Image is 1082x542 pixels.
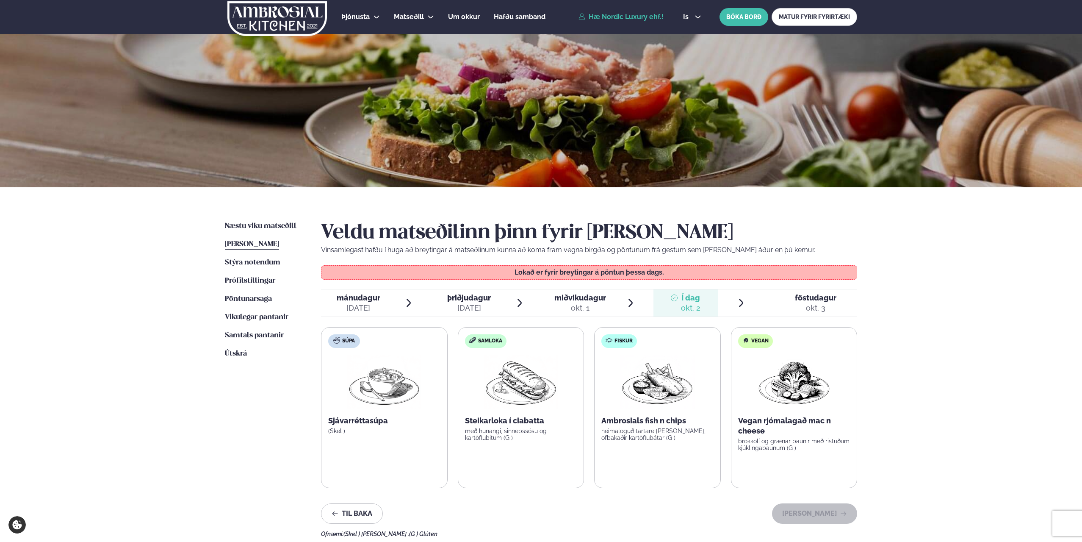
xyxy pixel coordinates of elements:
[225,222,296,230] span: Næstu viku matseðill
[578,13,664,21] a: Hæ Nordic Luxury ehf.!
[225,277,275,284] span: Prófílstillingar
[676,14,708,20] button: is
[465,416,577,426] p: Steikarloka í ciabatta
[601,416,714,426] p: Ambrosials fish n chips
[227,1,328,36] img: logo
[333,337,340,344] img: soup.svg
[343,531,409,537] span: (Skel ) [PERSON_NAME] ,
[606,337,612,344] img: fish.svg
[447,293,491,302] span: þriðjudagur
[554,293,606,302] span: miðvikudagur
[719,8,768,26] button: BÓKA BORÐ
[738,438,850,451] p: brokkolí og grænar baunir með ristuðum kjúklingabaunum (G )
[484,355,558,409] img: Panini.png
[751,338,769,345] span: Vegan
[742,337,749,344] img: Vegan.svg
[8,516,26,534] a: Cookie settings
[614,338,633,345] span: Fiskur
[225,241,279,248] span: [PERSON_NAME]
[337,303,380,313] div: [DATE]
[795,293,836,302] span: föstudagur
[225,294,272,304] a: Pöntunarsaga
[328,428,440,434] p: (Skel )
[225,259,280,266] span: Stýra notendum
[225,295,272,303] span: Pöntunarsaga
[321,531,857,537] div: Ofnæmi:
[620,355,695,409] img: Fish-Chips.png
[409,531,437,537] span: (G ) Glúten
[448,12,480,22] a: Um okkur
[225,350,247,357] span: Útskrá
[795,303,836,313] div: okt. 3
[469,337,476,343] img: sandwich-new-16px.svg
[330,269,849,276] p: Lokað er fyrir breytingar á pöntun þessa dags.
[321,221,857,245] h2: Veldu matseðilinn þinn fyrir [PERSON_NAME]
[225,349,247,359] a: Útskrá
[225,312,288,322] a: Vikulegar pantanir
[448,13,480,21] span: Um okkur
[738,416,850,436] p: Vegan rjómalagað mac n cheese
[225,239,279,250] a: [PERSON_NAME]
[772,8,857,26] a: MATUR FYRIR FYRIRTÆKI
[225,221,296,231] a: Næstu viku matseðill
[757,355,831,409] img: Vegan.png
[465,428,577,441] p: með hunangi, sinnepssósu og kartöflubitum (G )
[341,12,370,22] a: Þjónusta
[225,258,280,268] a: Stýra notendum
[225,314,288,321] span: Vikulegar pantanir
[394,13,424,21] span: Matseðill
[494,12,545,22] a: Hafðu samband
[494,13,545,21] span: Hafðu samband
[683,14,691,20] span: is
[394,12,424,22] a: Matseðill
[478,338,502,345] span: Samloka
[225,332,284,339] span: Samtals pantanir
[554,303,606,313] div: okt. 1
[347,355,421,409] img: Soup.png
[337,293,380,302] span: mánudagur
[447,303,491,313] div: [DATE]
[681,293,700,303] span: Í dag
[225,331,284,341] a: Samtals pantanir
[321,503,383,524] button: Til baka
[601,428,714,441] p: heimalöguð tartare [PERSON_NAME], ofbakaðir kartöflubátar (G )
[772,503,857,524] button: [PERSON_NAME]
[328,416,440,426] p: Sjávarréttasúpa
[321,245,857,255] p: Vinsamlegast hafðu í huga að breytingar á matseðlinum kunna að koma fram vegna birgða og pöntunum...
[681,303,700,313] div: okt. 2
[225,276,275,286] a: Prófílstillingar
[341,13,370,21] span: Þjónusta
[342,338,355,345] span: Súpa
